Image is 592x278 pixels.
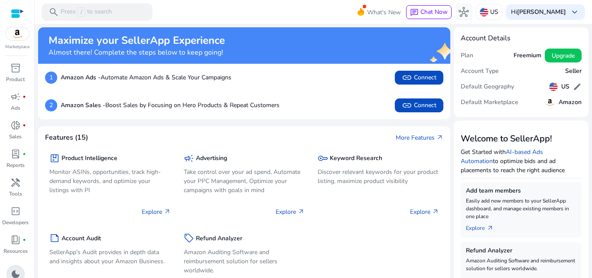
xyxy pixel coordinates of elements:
span: hub [459,7,469,17]
p: US [490,4,498,20]
b: Amazon Ads - [61,73,101,82]
h5: Keyword Research [330,155,382,162]
span: Connect [402,100,436,111]
b: Amazon Sales - [61,101,105,109]
span: inventory_2 [10,63,21,73]
h5: US [561,83,569,91]
span: search [49,7,59,17]
h4: Almost there! Complete the steps below to keep going! [49,49,225,57]
span: donut_small [10,120,21,131]
h5: Refund Analyzer [466,247,577,255]
span: campaign [184,153,194,164]
span: book_4 [10,235,21,245]
span: link [402,100,412,111]
span: sell [184,233,194,243]
span: arrow_outward [164,208,171,215]
button: hub [455,3,472,21]
button: chatChat Now [406,5,452,19]
span: arrow_outward [436,134,443,141]
p: Press to search [61,7,112,17]
span: arrow_outward [487,225,494,232]
h3: Welcome to SellerApp! [461,134,582,144]
p: 1 [45,72,57,84]
span: Chat Now [420,8,448,16]
span: edit [573,82,582,91]
span: keyboard_arrow_down [569,7,580,17]
button: linkConnect [395,98,443,112]
h5: Freemium [514,52,541,59]
span: What's New [367,5,401,20]
p: Amazon Auditing Software and reimbursement solution for sellers worldwide. [466,257,577,272]
h5: Seller [565,68,582,75]
button: linkConnect [395,71,443,85]
p: Take control over your ad spend, Automate your PPC Management, Optimize your campaigns with goals... [184,167,305,195]
span: handyman [10,177,21,188]
h4: Features (15) [45,134,88,142]
span: fiber_manual_record [23,152,26,156]
h5: Amazon [559,99,582,106]
p: Automate Amazon Ads & Scale Your Campaigns [61,73,231,82]
h5: Product Intelligence [62,155,117,162]
p: Reports [7,161,25,169]
img: amazon.svg [6,27,29,40]
h5: Default Marketplace [461,99,518,106]
h4: Account Details [461,34,582,43]
p: Developers [2,219,29,226]
img: amazon.svg [545,97,555,108]
p: Resources [3,247,28,255]
span: package [49,153,60,164]
span: arrow_outward [432,208,439,215]
img: us.svg [549,82,558,91]
p: Monitor ASINs, opportunities, track high-demand keywords, and optimize your listings with PI [49,167,171,195]
p: Sales [9,133,22,141]
span: fiber_manual_record [23,124,26,127]
span: code_blocks [10,206,21,216]
p: Boost Sales by Focusing on Hero Products & Repeat Customers [61,101,280,110]
p: 2 [45,99,57,111]
h5: Add team members [466,187,577,195]
span: fiber_manual_record [23,238,26,242]
span: Connect [402,72,436,83]
p: Amazon Auditing Software and reimbursement solution for sellers worldwide. [184,248,305,275]
b: [PERSON_NAME] [517,8,566,16]
img: us.svg [480,8,488,16]
span: chat [410,8,419,17]
p: Hi [511,9,566,15]
h2: Maximize your SellerApp Experience [49,34,225,47]
p: Ads [11,104,20,112]
span: fiber_manual_record [23,95,26,98]
span: Upgrade [552,51,575,60]
h5: Plan [461,52,473,59]
p: Easily add new members to your SellerApp dashboard, and manage existing members in one place [466,197,577,220]
p: Get Started with to optimize bids and ad placements to reach the right audience [461,147,582,175]
p: Discover relevant keywords for your product listing, maximize product visibility [318,167,439,186]
span: arrow_outward [298,208,305,215]
button: Upgrade [545,49,582,62]
span: key [318,153,328,164]
p: Explore [410,207,439,216]
span: / [78,7,85,17]
a: AI-based Ads Automation [461,148,543,165]
a: Explorearrow_outward [466,220,501,232]
p: Explore [276,207,305,216]
p: Tools [9,190,22,198]
p: Explore [142,207,171,216]
p: SellerApp's Audit provides in depth data and insights about your Amazon Business. [49,248,171,266]
h5: Account Type [461,68,499,75]
a: More Featuresarrow_outward [396,133,443,142]
p: Marketplace [5,44,29,50]
span: summarize [49,233,60,243]
h5: Account Audit [62,235,101,242]
h5: Refund Analyzer [196,235,242,242]
h5: Default Geography [461,83,514,91]
span: campaign [10,92,21,102]
p: Product [6,75,25,83]
span: lab_profile [10,149,21,159]
h5: Advertising [196,155,227,162]
span: link [402,72,412,83]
